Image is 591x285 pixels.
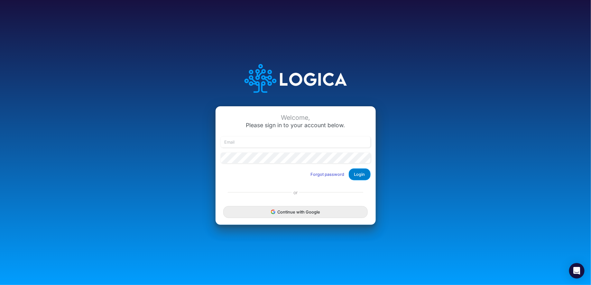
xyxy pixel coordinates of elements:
[221,114,371,121] div: Welcome,
[569,263,585,279] div: Open Intercom Messenger
[349,168,371,180] button: Login
[246,122,345,128] span: Please sign in to your account below.
[221,137,371,147] input: Email
[307,169,349,180] button: Forgot password
[223,206,367,218] button: Continue with Google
